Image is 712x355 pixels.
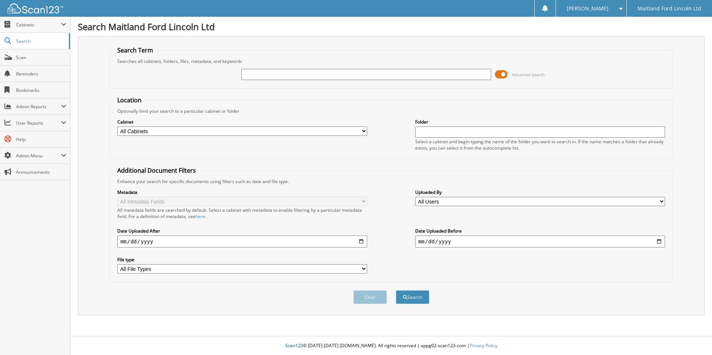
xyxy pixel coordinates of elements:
[78,20,705,33] h1: Search Maitland Ford Lincoln Ltd
[470,342,498,349] a: Privacy Policy
[117,207,367,220] div: All metadata fields are searched by default. Select a cabinet with metadata to enable filtering b...
[114,166,200,175] legend: Additional Document Filters
[114,178,669,185] div: Enhance your search for specific documents using filters such as date and file type.
[353,290,387,304] button: Clear
[196,213,205,220] a: here
[117,256,367,263] label: File type
[675,319,712,355] iframe: Chat Widget
[16,54,66,61] span: Scan
[16,120,61,126] span: User Reports
[415,236,665,247] input: end
[117,119,367,125] label: Cabinet
[114,96,145,104] legend: Location
[415,228,665,234] label: Date Uploaded Before
[7,3,63,13] img: scan123-logo-white.svg
[16,71,66,77] span: Reminders
[117,228,367,234] label: Date Uploaded After
[415,138,665,151] div: Select a cabinet and begin typing the name of the folder you want to search in. If the name match...
[16,153,61,159] span: Admin Menu
[16,136,66,143] span: Help
[16,38,65,44] span: Search
[638,6,701,11] span: Maitland Ford Lincoln Ltd
[114,58,669,64] div: Searches all cabinets, folders, files, metadata, and keywords
[16,22,61,28] span: Cabinets
[114,108,669,114] div: Optionally limit your search to a particular cabinet or folder
[117,236,367,247] input: start
[16,103,61,110] span: Admin Reports
[285,342,303,349] span: Scan123
[415,119,665,125] label: Folder
[114,46,157,54] legend: Search Term
[396,290,429,304] button: Search
[117,189,367,195] label: Metadata
[512,72,545,77] span: Advanced Search
[70,337,712,355] div: © [DATE]-[DATE] [DOMAIN_NAME]. All rights reserved | appg02-scan123-com |
[415,189,665,195] label: Uploaded By
[16,87,66,93] span: Bookmarks
[567,6,608,11] span: [PERSON_NAME]
[16,169,66,175] span: Announcements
